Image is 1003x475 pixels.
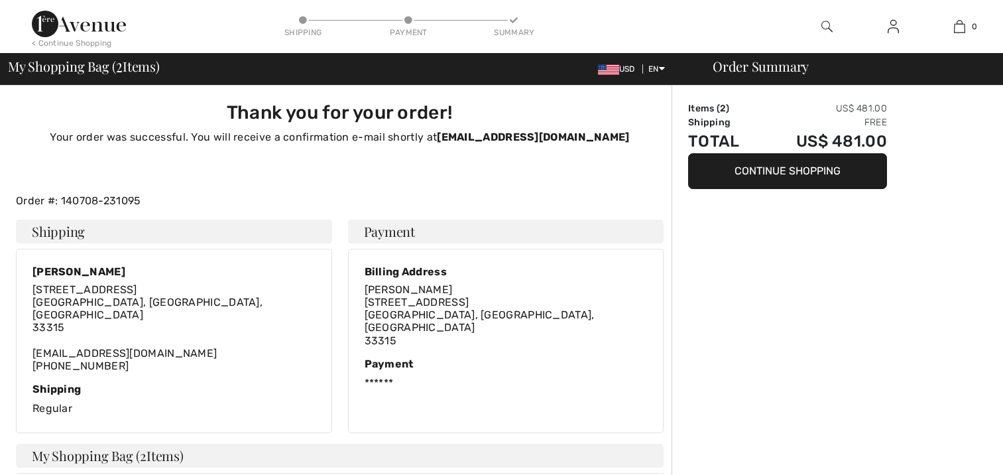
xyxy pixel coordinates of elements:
div: Order #: 140708-231095 [8,193,672,209]
span: 2 [140,446,147,464]
img: US Dollar [598,64,619,75]
div: Order Summary [697,60,995,73]
div: < Continue Shopping [32,37,112,49]
a: Sign In [877,19,910,35]
span: USD [598,64,640,74]
button: Continue Shopping [688,153,887,189]
td: Items ( ) [688,102,760,115]
div: Payment [365,358,648,370]
td: US$ 481.00 [760,102,887,115]
span: [PERSON_NAME] [365,283,453,296]
img: My Info [888,19,899,34]
img: My Bag [954,19,965,34]
td: Total [688,129,760,153]
h4: Payment [348,220,664,243]
span: [STREET_ADDRESS] [GEOGRAPHIC_DATA], [GEOGRAPHIC_DATA], [GEOGRAPHIC_DATA] 33315 [365,296,595,347]
div: Summary [494,27,534,38]
div: Billing Address [365,265,648,278]
div: [PERSON_NAME] [32,265,316,278]
span: [STREET_ADDRESS] [GEOGRAPHIC_DATA], [GEOGRAPHIC_DATA], [GEOGRAPHIC_DATA] 33315 [32,283,263,334]
div: Payment [388,27,428,38]
div: Shipping [32,383,316,395]
a: 0 [927,19,992,34]
h4: My Shopping Bag ( Items) [16,444,664,468]
div: Regular [32,383,316,417]
img: 1ère Avenue [32,11,126,37]
span: 2 [720,103,726,114]
span: 0 [972,21,977,33]
h4: Shipping [16,220,332,243]
td: Shipping [688,115,760,129]
td: Free [760,115,887,129]
strong: [EMAIL_ADDRESS][DOMAIN_NAME] [437,131,629,143]
span: EN [648,64,665,74]
span: My Shopping Bag ( Items) [8,60,160,73]
div: [EMAIL_ADDRESS][DOMAIN_NAME] [PHONE_NUMBER] [32,283,316,372]
h3: Thank you for your order! [24,102,656,124]
img: search the website [821,19,833,34]
div: Shipping [283,27,323,38]
td: US$ 481.00 [760,129,887,153]
span: 2 [116,56,123,74]
p: Your order was successful. You will receive a confirmation e-mail shortly at [24,129,656,145]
